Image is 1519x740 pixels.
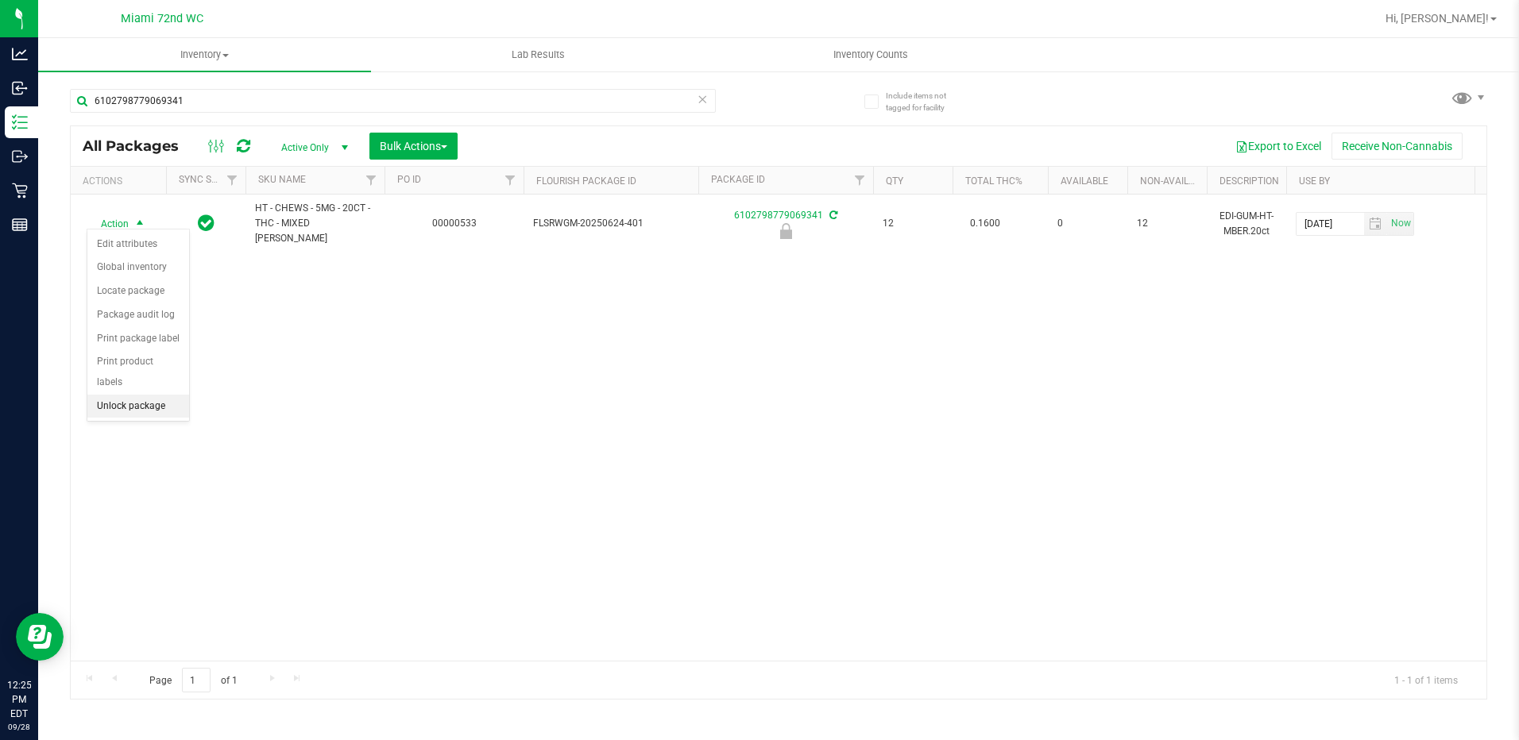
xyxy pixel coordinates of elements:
[490,48,586,62] span: Lab Results
[847,167,873,194] a: Filter
[87,256,189,279] li: Global inventory
[886,90,965,114] span: Include items not tagged for facility
[711,174,765,185] a: Package ID
[121,12,203,25] span: Miami 72nd WC
[1386,12,1489,25] span: Hi, [PERSON_NAME]!
[38,48,371,62] span: Inventory
[371,38,704,71] a: Lab Results
[432,218,477,229] a: 00000533
[182,668,211,692] input: 1
[358,167,385,194] a: Filter
[12,217,28,233] inline-svg: Reports
[136,668,250,692] span: Page of 1
[87,327,189,351] li: Print package label
[1061,175,1108,187] a: Available
[198,212,215,234] span: In Sync
[536,175,636,187] a: Flourish Package ID
[130,213,150,235] span: select
[812,48,930,62] span: Inventory Counts
[883,216,943,231] span: 12
[12,148,28,164] inline-svg: Outbound
[1299,175,1330,187] a: Use By
[886,175,903,187] a: Qty
[12,80,28,96] inline-svg: Inbound
[83,175,160,187] div: Actions
[87,350,189,394] li: Print product labels
[696,223,875,239] div: Newly Received
[7,678,31,721] p: 12:25 PM EDT
[369,133,458,160] button: Bulk Actions
[83,137,195,155] span: All Packages
[1057,216,1118,231] span: 0
[7,721,31,733] p: 09/28
[827,210,837,221] span: Sync from Compliance System
[87,395,189,418] li: Unlock package
[87,213,129,235] span: Action
[497,167,524,194] a: Filter
[255,201,375,247] span: HT - CHEWS - 5MG - 20CT - THC - MIXED [PERSON_NAME]
[1364,213,1387,235] span: select
[219,167,245,194] a: Filter
[16,613,64,661] iframe: Resource center
[1387,212,1414,235] span: Set Current date
[1225,133,1332,160] button: Export to Excel
[705,38,1038,71] a: Inventory Counts
[734,210,823,221] a: 6102798779069341
[965,175,1022,187] a: Total THC%
[87,233,189,256] li: Edit attributes
[1140,175,1211,187] a: Non-Available
[179,174,240,185] a: Sync Status
[12,183,28,198] inline-svg: Retail
[258,174,306,185] a: SKU Name
[1382,668,1471,692] span: 1 - 1 of 1 items
[962,212,1008,235] span: 0.1600
[397,174,421,185] a: PO ID
[533,216,689,231] span: FLSRWGM-20250624-401
[1219,175,1279,187] a: Description
[12,46,28,62] inline-svg: Analytics
[1332,133,1463,160] button: Receive Non-Cannabis
[87,279,189,303] li: Locate package
[1216,207,1277,241] div: EDI-GUM-HT-MBER.20ct
[698,89,709,110] span: Clear
[12,114,28,130] inline-svg: Inventory
[70,89,716,113] input: Search Package ID, Item Name, SKU, Lot or Part Number...
[87,303,189,327] li: Package audit log
[380,140,447,152] span: Bulk Actions
[38,38,371,71] a: Inventory
[1137,216,1197,231] span: 12
[1387,213,1413,235] span: select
